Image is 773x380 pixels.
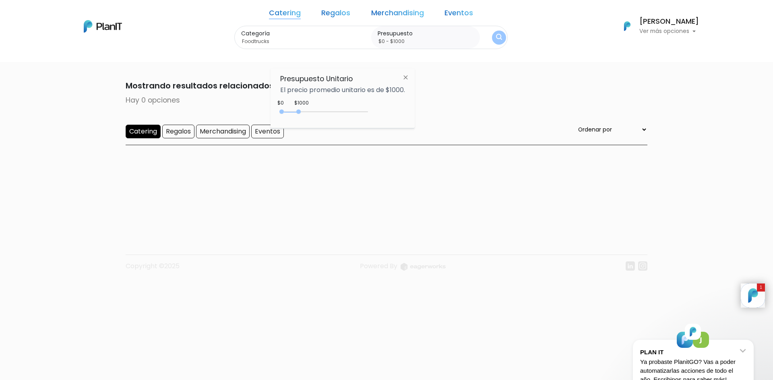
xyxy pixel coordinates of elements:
[618,17,636,35] img: PlanIt Logo
[126,125,161,138] input: Catering
[360,261,397,271] span: translation missing: es.layouts.footer.powered_by
[378,29,477,38] label: Presupuesto
[639,18,699,25] h6: [PERSON_NAME]
[638,261,647,271] img: instagram-7ba2a2629254302ec2a9470e65da5de918c9f3c9a63008f8abed3140a32961bf.svg
[360,261,446,277] a: Powered By
[639,29,699,34] p: Ver más opciones
[196,125,250,138] input: Merchandising
[280,75,405,83] h6: Presupuesto Unitario
[401,263,446,271] img: logo_eagerworks-044938b0bf012b96b195e05891a56339191180c2d98ce7df62ca656130a436fa.svg
[162,125,194,138] input: Regalos
[444,10,473,19] a: Eventos
[84,20,122,33] img: PlanIt Logo
[280,87,405,93] p: El precio promedio unitario es de $1000.
[269,10,301,19] a: Catering
[757,283,765,292] iframe: trengo-widget-badge
[126,80,647,92] p: Mostrando resultados relacionados a panchos:
[126,95,647,105] p: Hay 0 opciones
[398,70,413,84] img: close-6986928ebcb1d6c9903e3b54e860dbc4d054630f23adef3a32610726dff6a82b.svg
[626,261,635,271] img: linkedin-cc7d2dbb1a16aff8e18f147ffe980d30ddd5d9e01409788280e63c91fc390ff4.svg
[294,99,309,107] div: $1000
[277,99,284,107] div: $0
[496,34,502,41] img: search_button-432b6d5273f82d61273b3651a40e1bd1b912527efae98b1b7a1b2c0702e16a8d.svg
[614,16,699,37] button: PlanIt Logo [PERSON_NAME] Ver más opciones
[126,261,180,277] p: Copyright ©2025
[321,10,350,19] a: Regalos
[251,125,284,138] input: Eventos
[241,29,368,38] label: Categoría
[371,10,424,19] a: Merchandising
